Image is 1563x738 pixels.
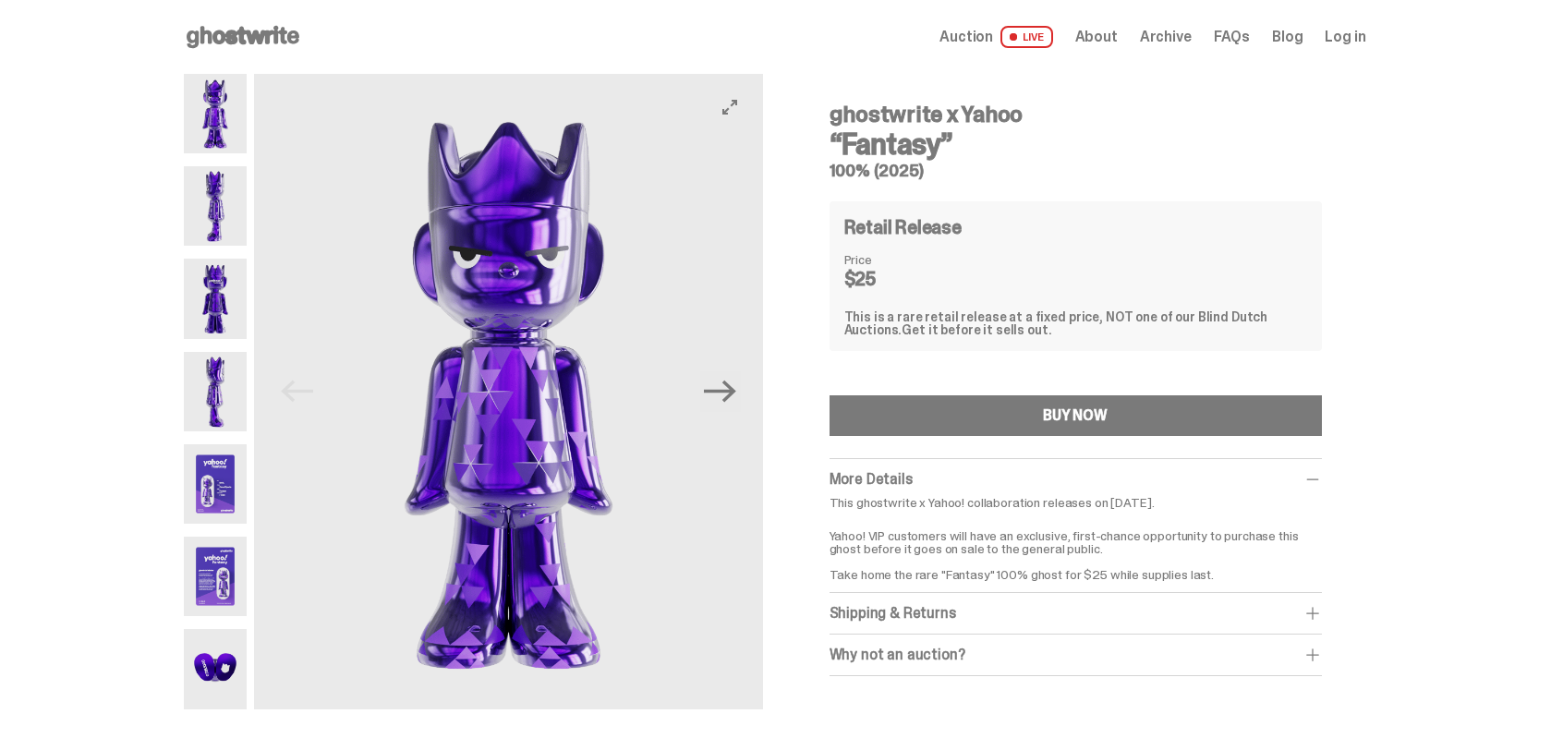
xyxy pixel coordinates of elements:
[719,96,741,118] button: View full-screen
[830,604,1322,623] div: Shipping & Returns
[184,537,248,616] img: Yahoo-HG---6.png
[184,74,248,153] img: Yahoo-HG---1.png
[1272,30,1302,44] a: Blog
[184,629,248,708] img: Yahoo-HG---7.png
[184,352,248,431] img: Yahoo-HG---4.png
[830,516,1322,581] p: Yahoo! VIP customers will have an exclusive, first-chance opportunity to purchase this ghost befo...
[844,270,937,288] dd: $25
[1214,30,1250,44] a: FAQs
[844,218,962,236] h4: Retail Release
[830,395,1322,436] button: BUY NOW
[844,310,1307,336] div: This is a rare retail release at a fixed price, NOT one of our Blind Dutch Auctions.
[830,103,1322,126] h4: ghostwrite x Yahoo
[830,469,913,489] span: More Details
[184,166,248,246] img: Yahoo-HG---2.png
[830,129,1322,159] h3: “Fantasy”
[844,253,937,266] dt: Price
[184,444,248,524] img: Yahoo-HG---5.png
[830,163,1322,179] h5: 100% (2025)
[1140,30,1192,44] a: Archive
[830,646,1322,664] div: Why not an auction?
[939,30,993,44] span: Auction
[254,74,762,709] img: Yahoo-HG---1.png
[1043,408,1108,423] div: BUY NOW
[830,496,1322,509] p: This ghostwrite x Yahoo! collaboration releases on [DATE].
[700,371,741,412] button: Next
[184,259,248,338] img: Yahoo-HG---3.png
[902,321,1051,338] span: Get it before it sells out.
[1000,26,1053,48] span: LIVE
[939,26,1052,48] a: Auction LIVE
[1325,30,1365,44] a: Log in
[1075,30,1118,44] a: About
